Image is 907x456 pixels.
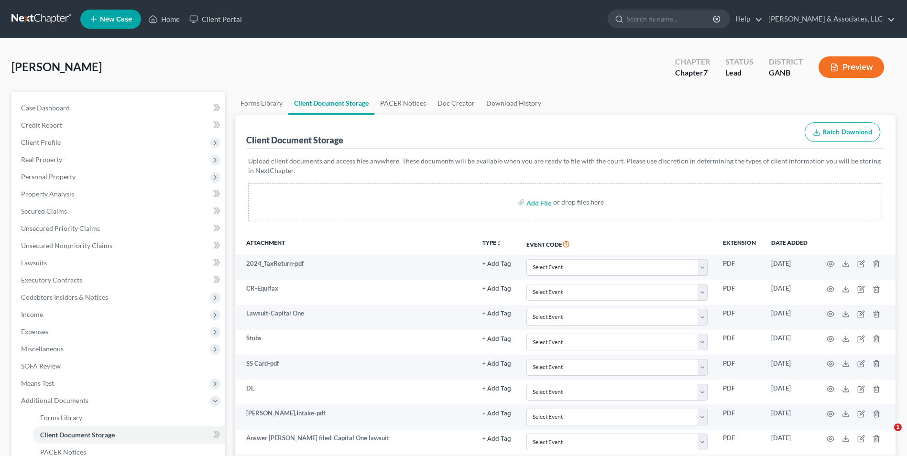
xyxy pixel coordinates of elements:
[482,434,511,443] a: + Add Tag
[13,203,225,220] a: Secured Claims
[715,305,764,330] td: PDF
[482,311,511,317] button: + Add Tag
[21,224,100,232] span: Unsecured Priority Claims
[703,68,708,77] span: 7
[894,423,902,431] span: 1
[185,11,247,28] a: Client Portal
[432,92,481,115] a: Doc Creator
[144,11,185,28] a: Home
[21,293,108,301] span: Codebtors Insiders & Notices
[715,233,764,255] th: Extension
[764,280,815,304] td: [DATE]
[764,233,815,255] th: Date added
[482,284,511,293] a: + Add Tag
[715,404,764,429] td: PDF
[21,121,62,129] span: Credit Report
[874,423,897,446] iframe: Intercom live chat
[482,309,511,318] a: + Add Tag
[235,280,474,304] td: CR-Equifax
[235,305,474,330] td: Lawsuit-Capital One
[764,330,815,355] td: [DATE]
[13,237,225,254] a: Unsecured Nonpriority Claims
[21,207,67,215] span: Secured Claims
[21,379,54,387] span: Means Test
[21,173,76,181] span: Personal Property
[235,380,474,404] td: DL
[519,233,715,255] th: Event Code
[725,56,754,67] div: Status
[715,330,764,355] td: PDF
[21,396,88,404] span: Additional Documents
[482,436,511,442] button: + Add Tag
[627,10,714,28] input: Search by name...
[715,255,764,280] td: PDF
[248,156,882,175] p: Upload client documents and access files anywhere. These documents will be available when you are...
[764,355,815,380] td: [DATE]
[13,271,225,289] a: Executory Contracts
[13,358,225,375] a: SOFA Review
[13,99,225,117] a: Case Dashboard
[21,345,64,353] span: Miscellaneous
[482,411,511,417] button: + Add Tag
[21,310,43,318] span: Income
[819,56,884,78] button: Preview
[288,92,374,115] a: Client Document Storage
[13,254,225,271] a: Lawsuits
[764,380,815,404] td: [DATE]
[33,426,225,444] a: Client Document Storage
[715,280,764,304] td: PDF
[769,67,803,78] div: GANB
[235,92,288,115] a: Forms Library
[553,197,604,207] div: or drop files here
[21,276,82,284] span: Executory Contracts
[482,261,511,267] button: + Add Tag
[13,220,225,237] a: Unsecured Priority Claims
[235,255,474,280] td: 2024_TaxReturn-pdf
[21,155,62,163] span: Real Property
[769,56,803,67] div: District
[482,384,511,393] a: + Add Tag
[482,409,511,418] a: + Add Tag
[675,56,710,67] div: Chapter
[482,240,502,246] button: TYPEunfold_more
[482,386,511,392] button: + Add Tag
[21,327,48,336] span: Expenses
[805,122,880,142] button: Batch Download
[13,117,225,134] a: Credit Report
[21,259,47,267] span: Lawsuits
[822,128,872,136] span: Batch Download
[40,431,115,439] span: Client Document Storage
[235,404,474,429] td: [PERSON_NAME],Intake-pdf
[731,11,763,28] a: Help
[764,430,815,455] td: [DATE]
[21,241,112,250] span: Unsecured Nonpriority Claims
[715,430,764,455] td: PDF
[235,430,474,455] td: Answer [PERSON_NAME] filed-Capital One lawsuit
[21,362,61,370] span: SOFA Review
[374,92,432,115] a: PACER Notices
[40,448,86,456] span: PACER Notices
[482,334,511,343] a: + Add Tag
[482,259,511,268] a: + Add Tag
[481,92,547,115] a: Download History
[482,286,511,292] button: + Add Tag
[235,330,474,355] td: Stubs
[21,190,74,198] span: Property Analysis
[235,233,474,255] th: Attachment
[764,305,815,330] td: [DATE]
[715,380,764,404] td: PDF
[764,255,815,280] td: [DATE]
[482,361,511,367] button: + Add Tag
[482,359,511,368] a: + Add Tag
[764,404,815,429] td: [DATE]
[11,60,102,74] span: [PERSON_NAME]
[496,240,502,246] i: unfold_more
[764,11,895,28] a: [PERSON_NAME] & Associates, LLC
[246,134,343,146] div: Client Document Storage
[13,185,225,203] a: Property Analysis
[21,138,61,146] span: Client Profile
[235,355,474,380] td: SS Card-pdf
[40,413,82,422] span: Forms Library
[715,355,764,380] td: PDF
[21,104,70,112] span: Case Dashboard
